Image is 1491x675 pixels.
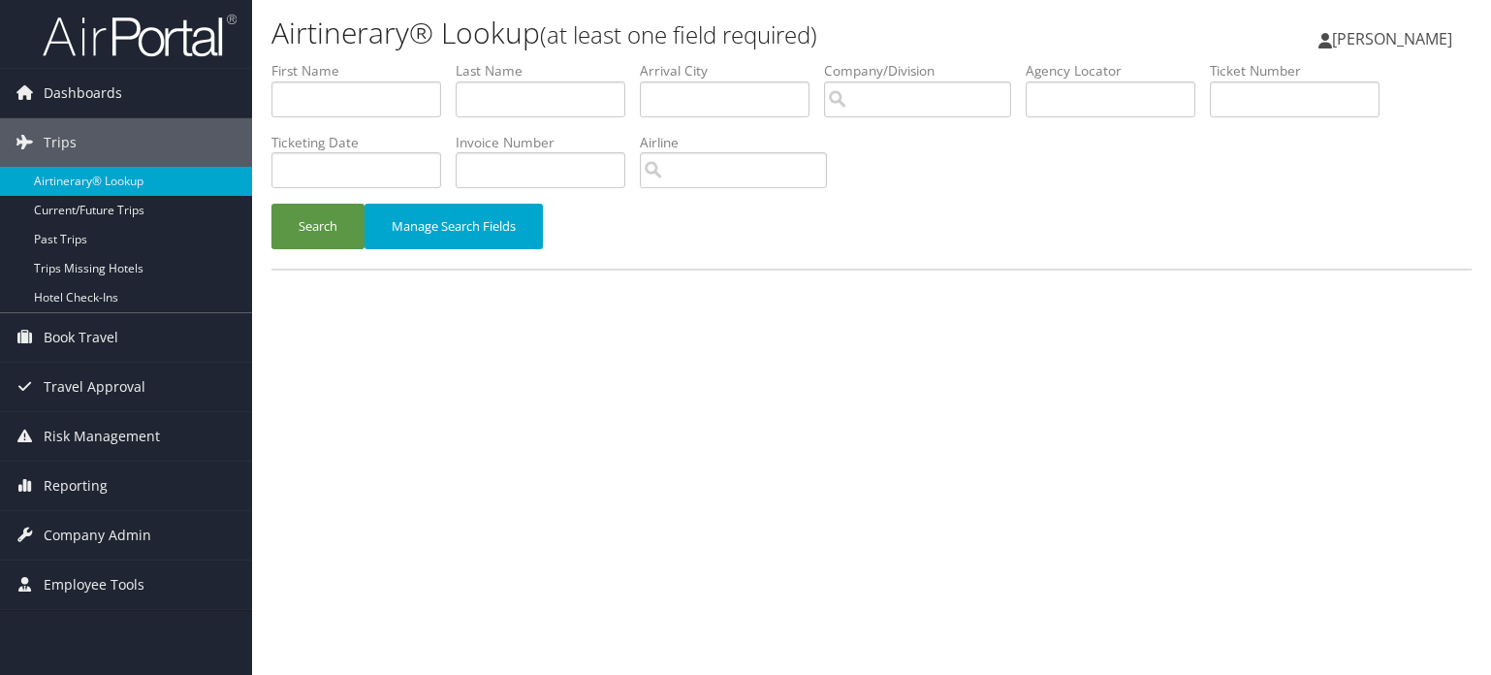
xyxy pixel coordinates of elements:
label: Last Name [456,61,640,80]
label: Company/Division [824,61,1026,80]
span: Employee Tools [44,561,144,609]
img: airportal-logo.png [43,13,237,58]
a: [PERSON_NAME] [1318,10,1472,68]
label: Agency Locator [1026,61,1210,80]
span: Company Admin [44,511,151,560]
span: Travel Approval [44,363,145,411]
span: Risk Management [44,412,160,461]
button: Manage Search Fields [365,204,543,249]
span: Dashboards [44,69,122,117]
span: [PERSON_NAME] [1332,28,1452,49]
button: Search [271,204,365,249]
label: First Name [271,61,456,80]
small: (at least one field required) [540,18,817,50]
label: Airline [640,133,841,152]
span: Reporting [44,462,108,510]
span: Book Travel [44,313,118,362]
span: Trips [44,118,77,167]
label: Arrival City [640,61,824,80]
h1: Airtinerary® Lookup [271,13,1071,53]
label: Invoice Number [456,133,640,152]
label: Ticketing Date [271,133,456,152]
label: Ticket Number [1210,61,1394,80]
